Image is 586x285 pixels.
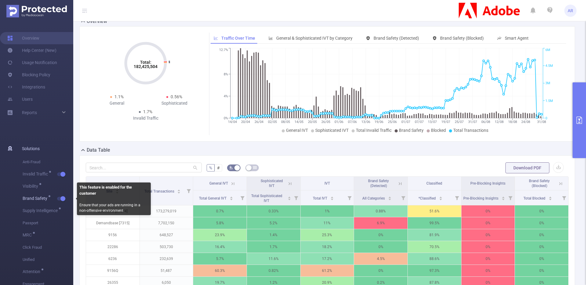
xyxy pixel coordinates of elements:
i: icon: caret-down [330,198,334,200]
p: 0% [461,217,515,229]
div: Sophisticated [146,100,203,106]
p: 81.9% [408,229,461,241]
tspan: 20/04 [241,120,250,124]
tspan: 0 [545,116,547,120]
div: Sort [388,196,392,199]
span: Brand Safety [399,128,424,133]
img: Protected Media [6,5,67,17]
tspan: 13/07 [428,120,437,124]
p: 0% [354,265,407,276]
p: 0.88% [354,205,407,217]
p: 88.6% [408,253,461,265]
div: Sort [501,196,505,199]
p: 173,279,019 [140,205,193,217]
i: icon: bar-chart [269,36,273,40]
span: Pre-Blocking Insights [470,181,505,186]
div: Sort [177,189,181,192]
p: 6.9% [354,217,407,229]
i: icon: caret-down [388,198,392,200]
tspan: 14/04 [228,120,237,124]
tspan: 02/05 [268,120,277,124]
p: 0% [515,241,568,253]
span: Sophisticated IVT [261,179,283,188]
i: Filter menu [184,177,193,205]
a: Usage Notification [7,56,57,69]
i: icon: caret-up [439,196,443,197]
tspan: 01/07 [401,120,410,124]
p: 7,702,150 [140,217,193,229]
tspan: Total: [140,60,151,65]
span: AR [568,5,573,17]
i: icon: table [253,166,257,169]
span: Supply Intelligence [23,208,60,213]
span: MRC [23,233,34,237]
p: 60.3% [193,265,247,276]
tspan: 01/06 [335,120,343,124]
p: 0% [461,205,515,217]
i: icon: caret-down [177,191,181,193]
span: Brand Safety (Detected) [368,179,389,188]
p: 6236 [86,253,139,265]
tspan: 4.5M [545,64,553,68]
tspan: 0% [224,116,228,120]
span: 0.56% [171,94,182,99]
p: Demandbase [7315] [86,217,139,229]
span: Pre-Blocking Insights [463,196,499,200]
tspan: 14/05 [295,120,303,124]
p: 0% [515,205,568,217]
p: 16.4% [193,241,247,253]
a: Help Center (New) [7,44,56,56]
div: Invalid Traffic [117,115,174,121]
span: Visibility [23,184,40,188]
span: Click Fraud [23,241,73,254]
span: 1.7% [143,109,152,114]
i: Filter menu [399,190,407,205]
span: # [217,165,220,170]
i: icon: caret-up [288,196,291,197]
i: icon: caret-up [230,196,233,197]
p: 1.7% [247,241,300,253]
a: Users [7,93,33,105]
tspan: 26/04 [254,120,263,124]
p: 11% [301,217,354,229]
tspan: 07/06 [348,120,357,124]
p: 0% [515,229,568,241]
span: % [209,165,212,170]
i: Filter menu [238,190,247,205]
p: 1% [301,205,354,217]
p: 0% [461,265,515,276]
p: 0% [354,241,407,253]
span: *Classified [418,196,437,200]
tspan: 07/07 [414,120,423,124]
button: Download PDF [505,162,549,173]
div: Sort [288,196,291,199]
i: Filter menu [292,190,300,205]
i: Filter menu [453,190,461,205]
tspan: 25/07 [454,120,463,124]
p: 5.8% [193,217,247,229]
tspan: 3M [545,81,550,85]
span: Traffic Over Time [221,36,255,41]
tspan: 12.7% [219,48,228,52]
p: 18.2% [301,241,354,253]
p: 25.3% [301,229,354,241]
p: 0% [515,217,568,229]
i: icon: caret-up [549,196,552,197]
span: Total Transactions [453,128,488,133]
i: icon: caret-down [501,198,505,200]
span: All Categories [362,196,386,200]
p: 0.33% [247,205,300,217]
span: Smart Agent [505,36,529,41]
tspan: 13/06 [361,120,370,124]
i: icon: line-chart [214,36,218,40]
i: Filter menu [560,190,568,205]
p: 17.2% [301,253,354,265]
b: This feature is enabled for the customer [79,185,132,196]
tspan: 25/06 [388,120,397,124]
i: icon: caret-down [230,198,233,200]
tspan: 31/08 [537,120,546,124]
span: Total Sophisticated IVT [251,194,282,203]
tspan: 19/07 [441,120,450,124]
a: Blocking Policy [7,69,50,81]
tspan: 8% [224,72,228,76]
